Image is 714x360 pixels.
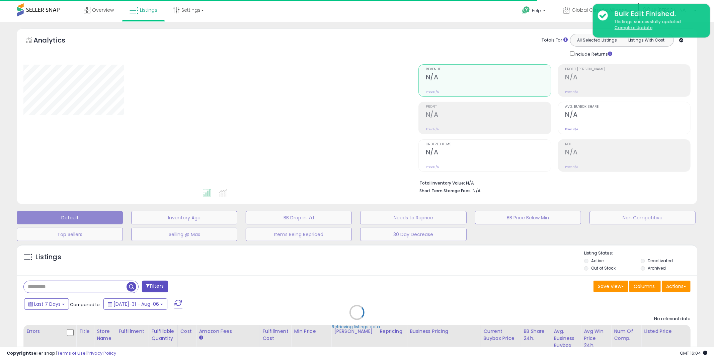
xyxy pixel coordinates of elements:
div: seller snap | | [7,350,116,357]
small: Prev: N/A [565,90,578,94]
h2: N/A [426,111,551,120]
strong: Copyright [7,350,31,356]
div: 1 listings successfully updated. [610,19,705,31]
i: Get Help [522,6,530,14]
span: N/A [473,188,481,194]
button: Items Being Repriced [246,228,352,241]
b: Short Term Storage Fees: [419,188,472,194]
u: Complete Update [615,25,652,30]
small: Prev: N/A [565,165,578,169]
button: 30 Day Decrease [360,228,466,241]
button: Top Sellers [17,228,123,241]
div: Include Returns [565,50,620,58]
button: Non Competitive [589,211,696,224]
span: Ordered Items [426,143,551,146]
h2: N/A [426,148,551,157]
div: Totals For [542,37,568,44]
span: Avg. Buybox Share [565,105,690,109]
h5: Analytics [33,35,78,47]
button: All Selected Listings [572,36,622,45]
small: Prev: N/A [426,127,439,131]
button: Needs to Reprice [360,211,466,224]
button: BB Price Below Min [475,211,581,224]
button: Inventory Age [131,211,237,224]
button: Default [17,211,123,224]
h2: N/A [565,111,690,120]
span: Profit [426,105,551,109]
a: Help [517,1,552,22]
b: Total Inventory Value: [419,180,465,186]
span: Profit [PERSON_NAME] [565,68,690,71]
li: N/A [419,178,686,187]
span: Overview [92,7,114,13]
h2: N/A [426,73,551,82]
small: Prev: N/A [426,90,439,94]
span: ROI [565,143,690,146]
span: Revenue [426,68,551,71]
button: Listings With Cost [622,36,671,45]
button: BB Drop in 7d [246,211,352,224]
div: Bulk Edit Finished. [610,9,705,19]
small: Prev: N/A [426,165,439,169]
span: Listings [140,7,157,13]
div: Retrieving listings data.. [332,324,382,330]
span: Help [532,8,541,13]
button: Selling @ Max [131,228,237,241]
h2: N/A [565,148,690,157]
span: Global Climate Alliance [572,7,628,13]
small: Prev: N/A [565,127,578,131]
h2: N/A [565,73,690,82]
